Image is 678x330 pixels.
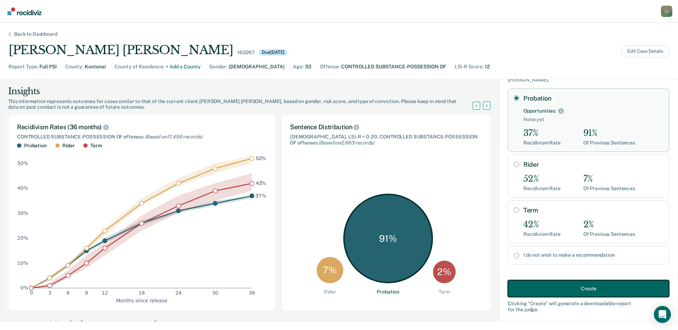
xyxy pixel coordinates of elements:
[65,63,83,70] div: County :
[17,185,28,191] text: 40%
[85,290,88,296] text: 9
[523,231,561,237] div: Recidivism Rate
[17,160,28,291] g: y-axis tick label
[256,155,266,161] text: 52%
[290,134,482,146] div: [DEMOGRAPHIC_DATA], LSI-R = 0-20, CONTROLLED SUBSTANCE-POSSESSION OF offenses
[439,289,450,295] div: Term
[17,134,267,140] div: CONTROLLED SUBSTANCE-POSSESSION OF offenses
[583,174,635,184] div: 7%
[523,252,663,258] label: I do not wish to make a recommendation
[17,260,28,266] text: 10%
[433,261,456,283] div: 2 %
[523,95,663,102] label: Probation
[508,280,669,297] button: Create
[320,63,340,70] div: Offense :
[523,108,556,114] div: Opportunities:
[523,140,561,146] div: Recidivism Rate
[21,285,28,291] text: 0%
[293,63,304,70] div: Age :
[7,7,41,15] img: Recidiviz
[318,140,374,146] span: (Based on 2,663 records )
[259,49,287,56] div: Due [DATE]
[102,290,108,296] text: 12
[523,161,663,169] label: Rider
[324,289,336,295] div: Rider
[30,290,255,296] g: x-axis tick label
[249,290,255,296] text: 36
[48,290,51,296] text: 3
[523,220,561,230] div: 42%
[90,143,102,149] div: Term
[583,186,635,192] div: Of Previous Sentences
[583,220,635,230] div: 2%
[17,123,267,131] div: Recidivism Rates (36 months)
[175,290,182,296] text: 24
[256,180,266,186] text: 42%
[24,143,47,149] div: Probation
[583,140,635,146] div: Of Previous Sentences
[17,160,28,166] text: 50%
[255,155,266,199] g: text
[523,206,663,214] label: Term
[209,63,227,70] div: Gender :
[377,289,399,295] div: Probation
[485,63,490,70] div: 12
[9,63,38,70] div: Report Type :
[661,6,672,17] button: Profile dropdown button
[621,45,669,57] button: Edit Case Details
[30,290,33,296] text: 0
[39,63,57,70] div: Full PSI
[654,306,671,323] div: Open Intercom Messenger
[341,63,446,70] div: CONTROLLED SUBSTANCE-POSSESSION OF
[116,297,167,303] g: x-axis label
[62,143,75,149] div: Rider
[583,231,635,237] div: Of Previous Sentences
[255,193,266,198] text: 37%
[212,290,218,296] text: 30
[145,134,202,140] span: (Based on 17,459 records )
[6,31,66,37] div: Back to Dashboard
[116,297,167,303] text: Months since release
[455,63,483,70] div: LSI-R Score :
[343,194,433,283] div: 91 %
[508,301,669,313] div: Clicking " Create " will generate a downloadable report for the judge.
[317,257,343,284] div: 7 %
[523,116,663,123] span: None yet
[115,63,164,70] div: County of Residence :
[523,174,561,184] div: 52%
[305,63,311,70] div: 33
[139,290,145,296] text: 18
[229,63,284,70] div: [DEMOGRAPHIC_DATA]
[85,63,106,70] div: Kootenai
[290,123,482,131] div: Sentence Distribution
[523,128,561,138] div: 37%
[523,186,561,192] div: Recidivism Rate
[8,86,481,97] div: Insights
[31,156,252,288] g: area
[17,210,28,216] text: 30%
[237,50,255,56] div: 163267
[583,128,635,138] div: 91%
[17,235,28,241] text: 20%
[8,98,481,110] div: This information represents outcomes for cases similar to that of the current client, [PERSON_NAM...
[9,43,233,57] div: [PERSON_NAME] [PERSON_NAME]
[67,290,70,296] text: 6
[166,63,201,70] div: + Add a County
[29,156,254,290] g: dot
[661,6,672,17] div: L J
